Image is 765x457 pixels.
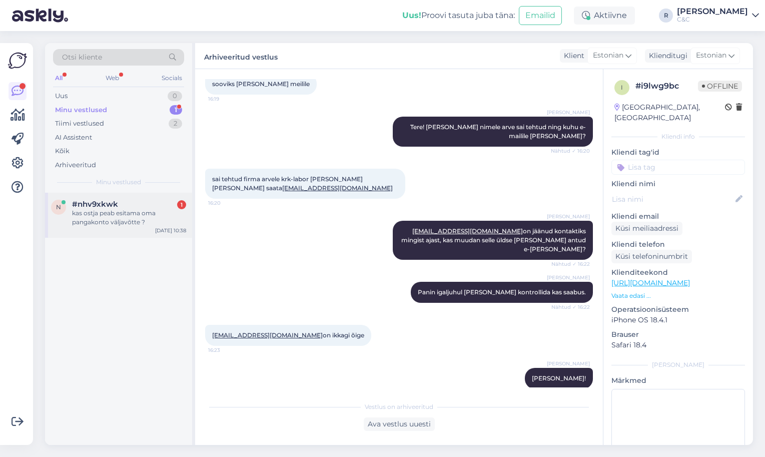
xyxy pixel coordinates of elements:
span: Offline [698,81,742,92]
p: Vaata edasi ... [611,291,745,300]
a: [EMAIL_ADDRESS][DOMAIN_NAME] [282,184,393,192]
span: Estonian [593,50,623,61]
div: # i9lwg9bc [635,80,698,92]
p: Kliendi tag'id [611,147,745,158]
div: Klient [560,51,584,61]
div: All [53,72,65,85]
p: Märkmed [611,375,745,386]
span: 16:23 [208,346,246,354]
div: Küsi meiliaadressi [611,222,682,235]
span: sai tehtud firma arvele krk-labor [PERSON_NAME] [PERSON_NAME] saata [212,175,393,192]
p: Safari 18.4 [611,340,745,350]
div: Küsi telefoninumbrit [611,250,692,263]
p: iPhone OS 18.4.1 [611,315,745,325]
span: Nähtud ✓ 16:22 [551,260,590,268]
div: [GEOGRAPHIC_DATA], [GEOGRAPHIC_DATA] [614,102,725,123]
span: on ikkagi õige [212,331,364,339]
b: Uus! [402,11,421,20]
img: Askly Logo [8,51,27,70]
span: [PERSON_NAME] [547,109,590,116]
div: Minu vestlused [55,105,107,115]
p: Brauser [611,329,745,340]
span: on jäänud kontaktiks mingist ajast, kas muudan selle üldse [PERSON_NAME] antud e-[PERSON_NAME]? [401,227,587,253]
p: Kliendi email [611,211,745,222]
span: [PERSON_NAME] [547,213,590,220]
span: Panin igaljuhul [PERSON_NAME] kontrollida kas saabus. [418,288,586,296]
div: Tiimi vestlused [55,119,104,129]
a: [EMAIL_ADDRESS][DOMAIN_NAME] [212,331,323,339]
span: Otsi kliente [62,52,102,63]
label: Arhiveeritud vestlus [204,49,278,63]
span: sooviks [PERSON_NAME] meilile [212,80,310,88]
span: Estonian [696,50,726,61]
p: Kliendi telefon [611,239,745,250]
span: [PERSON_NAME] [547,274,590,281]
input: Lisa tag [611,160,745,175]
div: [PERSON_NAME] [611,360,745,369]
a: [EMAIL_ADDRESS][DOMAIN_NAME] [412,227,523,235]
div: Web [104,72,121,85]
a: [PERSON_NAME]C&C [677,8,759,24]
span: Nähtud ✓ 16:20 [551,147,590,155]
span: Nähtud ✓ 16:22 [551,303,590,311]
a: [URL][DOMAIN_NAME] [611,278,690,287]
div: Aktiivne [574,7,635,25]
p: Kliendi nimi [611,179,745,189]
span: Vestlus on arhiveeritud [365,402,433,411]
div: kas ostja peab esitama oma pangakonto väljavõtte ? [72,209,186,227]
span: 16:20 [208,199,246,207]
span: [PERSON_NAME] [547,360,590,367]
div: C&C [677,16,748,24]
div: [DATE] 10:38 [155,227,186,234]
span: Minu vestlused [96,178,141,187]
p: Operatsioonisüsteem [611,304,745,315]
div: 1 [177,200,186,209]
div: Uus [55,91,68,101]
p: Klienditeekond [611,267,745,278]
span: i [621,84,623,91]
div: Klienditugi [645,51,687,61]
div: 0 [168,91,182,101]
div: Arhiveeritud [55,160,96,170]
span: Tere! [PERSON_NAME] nimele arve sai tehtud ning kuhu e-mailile [PERSON_NAME]? [410,123,586,140]
div: Socials [160,72,184,85]
input: Lisa nimi [612,194,733,205]
div: Proovi tasuta juba täna: [402,10,515,22]
span: n [56,203,61,211]
div: Kõik [55,146,70,156]
button: Emailid [519,6,562,25]
div: 1 [170,105,182,115]
div: Kliendi info [611,132,745,141]
div: Ava vestlus uuesti [364,417,435,431]
div: 2 [169,119,182,129]
span: 16:19 [208,95,246,103]
div: [PERSON_NAME] [677,8,748,16]
span: #nhv9xkwk [72,200,118,209]
div: AI Assistent [55,133,92,143]
div: R [659,9,673,23]
span: [PERSON_NAME]! [532,374,586,382]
